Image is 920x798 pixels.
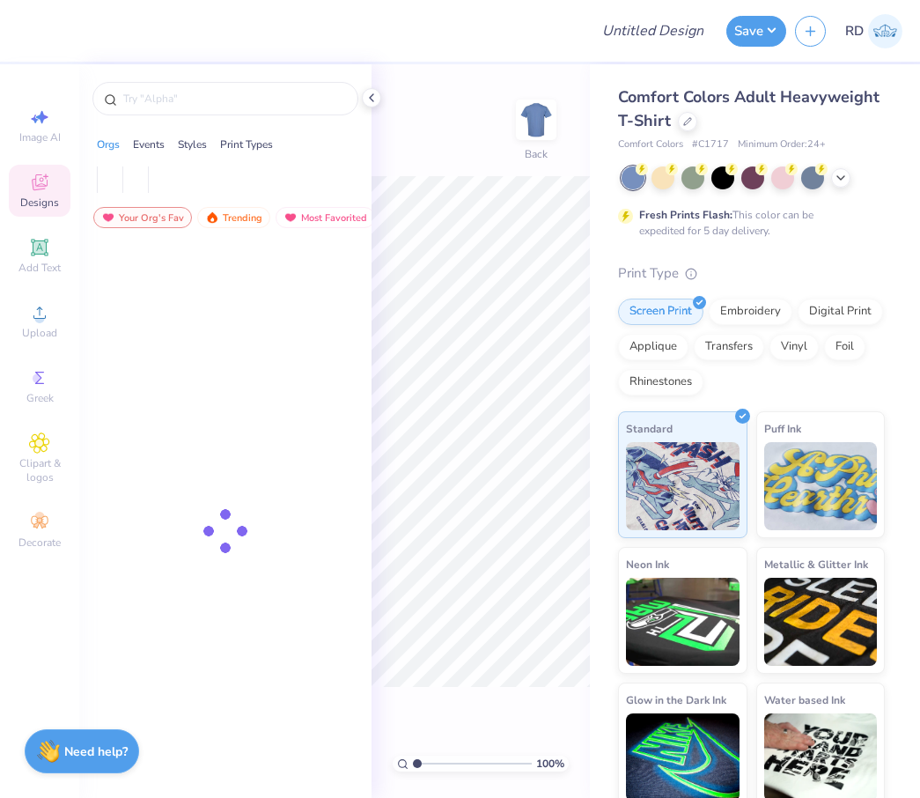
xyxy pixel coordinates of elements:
input: Untitled Design [588,13,718,48]
div: Screen Print [618,299,703,325]
div: Vinyl [769,334,819,360]
div: Rhinestones [618,369,703,395]
div: Most Favorited [276,207,375,228]
div: Orgs [97,137,120,152]
div: Applique [618,334,688,360]
span: Puff Ink [764,419,801,438]
input: Try "Alpha" [121,90,347,107]
img: Rommel Del Rosario [868,14,902,48]
div: Embroidery [709,299,792,325]
div: Events [133,137,165,152]
span: Comfort Colors [618,137,683,152]
div: Trending [197,207,270,228]
div: Digital Print [798,299,883,325]
img: Metallic & Glitter Ink [764,578,878,666]
div: Styles [178,137,207,152]
span: 100 % [536,756,564,772]
span: Image AI [19,130,61,144]
img: trending.gif [205,211,219,224]
div: Foil [824,334,865,360]
div: This color can be expedited for 5 day delivery. [639,207,856,239]
span: Greek [26,391,54,405]
strong: Fresh Prints Flash: [639,208,732,222]
span: RD [845,21,864,41]
a: RD [845,14,902,48]
img: most_fav.gif [101,211,115,224]
div: Back [525,146,548,162]
span: Neon Ink [626,555,669,573]
div: Print Types [220,137,273,152]
img: Puff Ink [764,442,878,530]
span: Designs [20,196,59,210]
div: Your Org's Fav [93,207,192,228]
span: Decorate [18,536,61,550]
span: Minimum Order: 24 + [738,137,826,152]
img: most_fav.gif [283,211,298,224]
strong: Need help? [64,743,128,760]
span: Metallic & Glitter Ink [764,555,868,573]
button: Save [726,16,786,47]
img: Neon Ink [626,578,740,666]
img: Back [519,102,554,137]
span: Clipart & logos [9,456,70,484]
img: Standard [626,442,740,530]
span: Comfort Colors Adult Heavyweight T-Shirt [618,86,880,131]
span: Glow in the Dark Ink [626,691,726,709]
span: # C1717 [692,137,729,152]
div: Transfers [694,334,764,360]
span: Water based Ink [764,691,845,709]
span: Add Text [18,261,61,275]
div: Print Type [618,263,885,284]
span: Standard [626,419,673,438]
span: Upload [22,326,57,340]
